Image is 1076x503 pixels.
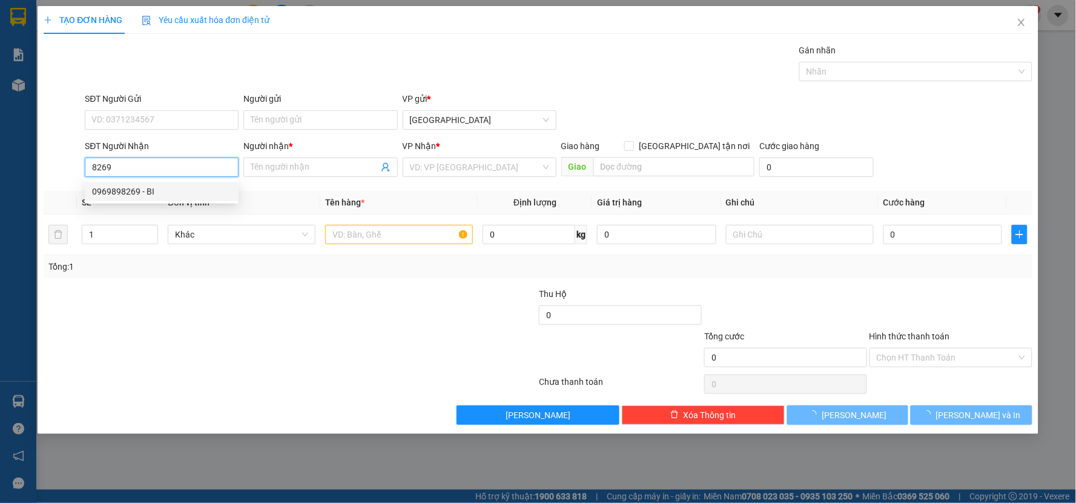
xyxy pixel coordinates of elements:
[759,141,819,151] label: Cước giao hàng
[539,289,567,299] span: Thu Hộ
[704,331,744,341] span: Tổng cước
[538,375,703,396] div: Chưa thanh toán
[870,331,950,341] label: Hình thức thanh toán
[457,405,619,425] button: [PERSON_NAME]
[822,408,886,422] span: [PERSON_NAME]
[82,198,91,207] span: SL
[44,15,122,25] span: TẠO ĐƠN HÀNG
[48,225,68,244] button: delete
[799,45,836,55] label: Gán nhãn
[923,410,936,419] span: loading
[670,410,679,420] span: delete
[403,92,556,105] div: VP gửi
[808,410,822,419] span: loading
[593,157,755,176] input: Dọc đường
[44,16,52,24] span: plus
[684,408,736,422] span: Xóa Thông tin
[597,225,716,244] input: 0
[513,198,556,207] span: Định lượng
[721,191,879,215] th: Ghi chú
[561,157,593,176] span: Giao
[1012,230,1026,239] span: plus
[175,225,308,244] span: Khác
[759,158,874,177] input: Cước giao hàng
[243,92,397,105] div: Người gửi
[911,405,1032,425] button: [PERSON_NAME] và In
[1017,18,1026,27] span: close
[622,405,785,425] button: deleteXóa Thông tin
[506,408,570,422] span: [PERSON_NAME]
[325,198,365,207] span: Tên hàng
[883,198,925,207] span: Cước hàng
[142,15,269,25] span: Yêu cầu xuất hóa đơn điện tử
[403,141,437,151] span: VP Nhận
[142,16,151,25] img: icon
[634,139,754,153] span: [GEOGRAPHIC_DATA] tận nơi
[381,162,391,172] span: user-add
[410,111,549,129] span: Sài Gòn
[787,405,909,425] button: [PERSON_NAME]
[561,141,600,151] span: Giao hàng
[325,225,473,244] input: VD: Bàn, Ghế
[936,408,1021,422] span: [PERSON_NAME] và In
[48,260,415,273] div: Tổng: 1
[597,198,642,207] span: Giá trị hàng
[85,139,239,153] div: SĐT Người Nhận
[1005,6,1038,40] button: Close
[85,182,239,201] div: 0969898269 - BI
[575,225,587,244] span: kg
[1012,225,1027,244] button: plus
[243,139,397,153] div: Người nhận
[92,185,231,198] div: 0969898269 - BI
[85,92,239,105] div: SĐT Người Gửi
[726,225,874,244] input: Ghi Chú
